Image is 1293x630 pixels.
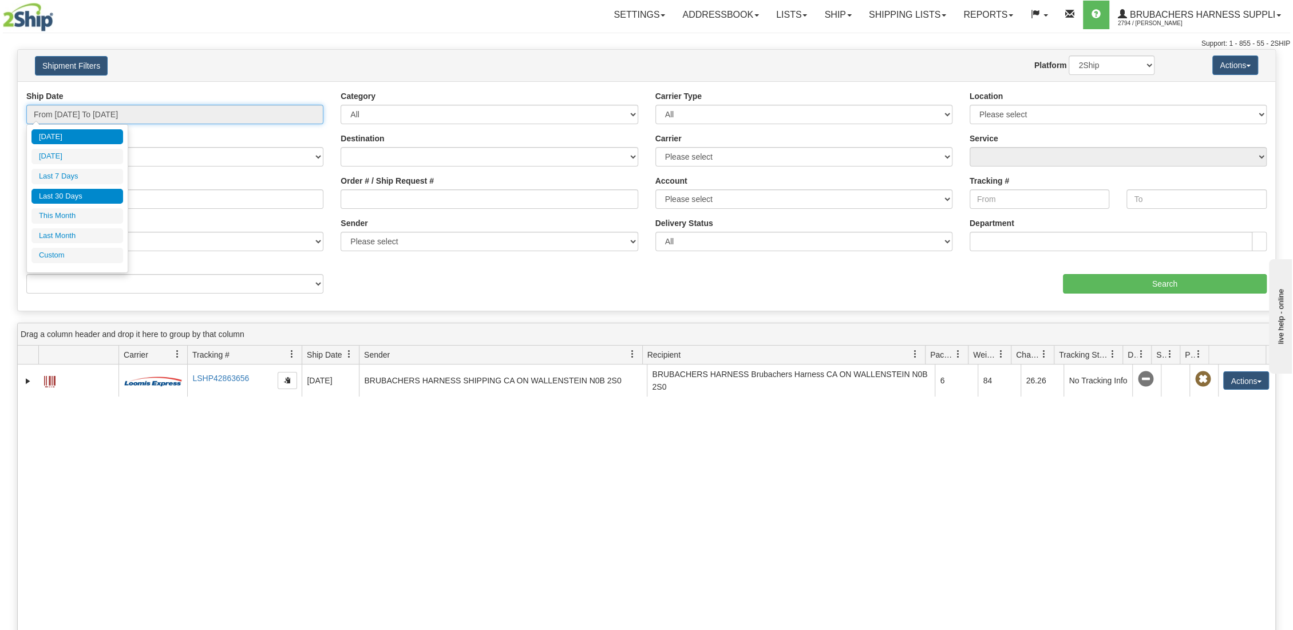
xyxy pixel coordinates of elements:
[124,375,182,387] img: 30 - Loomis Express
[1189,344,1208,364] a: Pickup Status filter column settings
[655,175,687,187] label: Account
[970,90,1003,102] label: Location
[31,149,123,164] li: [DATE]
[44,371,56,389] a: Label
[1016,349,1040,360] span: Charge
[1212,56,1258,75] button: Actions
[1128,349,1137,360] span: Delivery Status
[605,1,674,29] a: Settings
[935,364,978,397] td: 6
[22,375,34,387] a: Expand
[341,133,384,144] label: Destination
[1059,349,1109,360] span: Tracking Status
[1156,349,1166,360] span: Shipment Issues
[674,1,768,29] a: Addressbook
[860,1,955,29] a: Shipping lists
[655,217,713,229] label: Delivery Status
[307,349,342,360] span: Ship Date
[1195,371,1211,387] span: Pickup Not Assigned
[1034,344,1054,364] a: Charge filter column settings
[192,349,230,360] span: Tracking #
[1118,18,1204,29] span: 2794 / [PERSON_NAME]
[339,344,359,364] a: Ship Date filter column settings
[364,349,390,360] span: Sender
[124,349,148,360] span: Carrier
[655,90,702,102] label: Carrier Type
[991,344,1011,364] a: Weight filter column settings
[1021,364,1063,397] td: 26.26
[970,217,1014,229] label: Department
[1223,371,1269,390] button: Actions
[1126,189,1267,209] input: To
[930,349,954,360] span: Packages
[1063,274,1267,294] input: Search
[282,344,302,364] a: Tracking # filter column settings
[647,349,681,360] span: Recipient
[768,1,816,29] a: Lists
[31,228,123,244] li: Last Month
[647,364,935,397] td: BRUBACHERS HARNESS Brubachers Harness CA ON WALLENSTEIN N0B 2S0
[978,364,1021,397] td: 84
[970,175,1009,187] label: Tracking #
[970,189,1110,209] input: From
[341,217,367,229] label: Sender
[168,344,187,364] a: Carrier filter column settings
[359,364,647,397] td: BRUBACHERS HARNESS SHIPPING CA ON WALLENSTEIN N0B 2S0
[906,344,925,364] a: Recipient filter column settings
[31,208,123,224] li: This Month
[341,90,375,102] label: Category
[341,175,434,187] label: Order # / Ship Request #
[1103,344,1122,364] a: Tracking Status filter column settings
[31,169,123,184] li: Last 7 Days
[278,372,297,389] button: Copy to clipboard
[3,39,1290,49] div: Support: 1 - 855 - 55 - 2SHIP
[302,364,359,397] td: [DATE]
[1267,256,1292,373] iframe: chat widget
[31,129,123,145] li: [DATE]
[948,344,968,364] a: Packages filter column settings
[1160,344,1180,364] a: Shipment Issues filter column settings
[623,344,642,364] a: Sender filter column settings
[1109,1,1290,29] a: Brubachers Harness Suppli 2794 / [PERSON_NAME]
[955,1,1022,29] a: Reports
[31,248,123,263] li: Custom
[31,189,123,204] li: Last 30 Days
[35,56,108,76] button: Shipment Filters
[973,349,997,360] span: Weight
[655,133,682,144] label: Carrier
[1185,349,1195,360] span: Pickup Status
[1034,60,1067,71] label: Platform
[192,374,249,383] a: LSHP42863656
[26,90,64,102] label: Ship Date
[1063,364,1132,397] td: No Tracking Info
[18,323,1275,346] div: grid grouping header
[1132,344,1151,364] a: Delivery Status filter column settings
[1127,10,1275,19] span: Brubachers Harness Suppli
[3,3,53,31] img: logo2794.jpg
[1137,371,1153,387] span: No Tracking Info
[970,133,998,144] label: Service
[816,1,860,29] a: Ship
[9,10,106,18] div: live help - online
